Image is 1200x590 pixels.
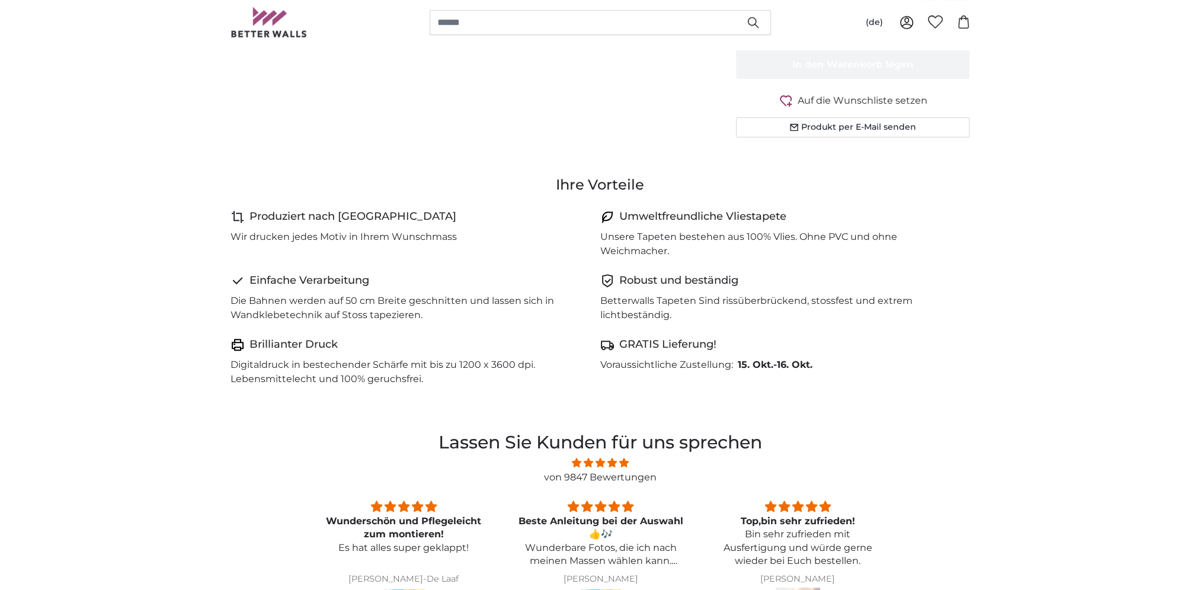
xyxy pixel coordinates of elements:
[249,272,369,289] h4: Einfache Verarbeitung
[798,94,927,108] span: Auf die Wunschliste setzen
[517,575,685,584] div: [PERSON_NAME]
[619,209,786,225] h4: Umweltfreundliche Vliestapete
[249,336,338,353] h4: Brillianter Druck
[600,294,961,322] p: Betterwalls Tapeten Sind rissüberbrückend, stossfest und extrem lichtbeständig.
[713,499,882,515] div: 5 stars
[736,117,970,137] button: Produkt per E-Mail senden
[738,359,812,370] b: -
[319,515,488,541] div: Wunderschön und Pflegeleicht zum montieren!
[517,541,685,568] p: Wunderbare Fotos, die ich nach meinen Massen wählen kann. Anleitung übersichtlich und klar! Ich k...
[231,358,591,386] p: Digitaldruck in bestechender Schärfe mit bis zu 1200 x 3600 dpi. Lebensmittelecht und 100% geruch...
[319,499,488,515] div: 5 stars
[600,358,733,372] p: Voraussichtliche Zustellung:
[304,456,895,470] span: 4.81 stars
[713,575,882,584] div: [PERSON_NAME]
[713,515,882,528] div: Top,bin sehr zufrieden!
[231,175,970,194] h3: Ihre Vorteile
[517,499,685,515] div: 5 stars
[249,209,456,225] h4: Produziert nach [GEOGRAPHIC_DATA]
[738,359,773,370] span: 15. Okt.
[231,7,308,37] img: Betterwalls
[543,472,656,483] a: von 9847 Bewertungen
[231,230,457,244] p: Wir drucken jedes Motiv in Ihrem Wunschmass
[713,528,882,567] p: Bin sehr zufrieden mit Ausfertigung und würde gerne wieder bei Euch bestellen.
[304,429,895,456] h2: Lassen Sie Kunden für uns sprechen
[319,541,488,554] p: Es hat alles super geklappt!
[319,575,488,584] div: [PERSON_NAME]-De Laaf
[777,359,812,370] span: 16. Okt.
[856,12,892,33] button: (de)
[736,93,970,108] button: Auf die Wunschliste setzen
[517,515,685,541] div: Beste Anleitung bei der Auswahl 👍🎶
[736,50,970,79] button: In den Warenkorb legen
[619,336,716,353] h4: GRATIS Lieferung!
[619,272,738,289] h4: Robust und beständig
[600,230,961,258] p: Unsere Tapeten bestehen aus 100% Vlies. Ohne PVC und ohne Weichmacher.
[792,59,913,70] span: In den Warenkorb legen
[231,294,591,322] p: Die Bahnen werden auf 50 cm Breite geschnitten und lassen sich in Wandklebetechnik auf Stoss tape...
